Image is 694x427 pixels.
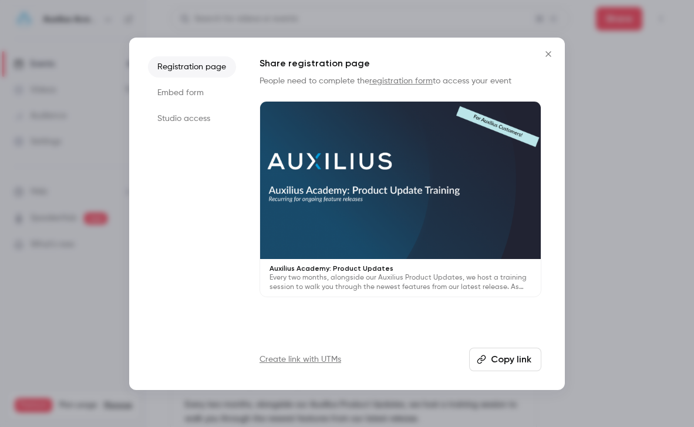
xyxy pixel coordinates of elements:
[260,75,541,87] p: People need to complete the to access your event
[148,82,236,103] li: Embed form
[260,101,541,298] a: Auxilius Academy: Product UpdatesEvery two months, alongside our Auxilius Product Updates, we hos...
[148,56,236,78] li: Registration page
[260,354,341,365] a: Create link with UTMs
[469,348,541,371] button: Copy link
[260,56,541,70] h1: Share registration page
[269,273,531,292] p: Every two months, alongside our Auxilius Product Updates, we host a training session to walk you ...
[148,108,236,129] li: Studio access
[537,42,560,66] button: Close
[369,77,433,85] a: registration form
[269,264,531,273] p: Auxilius Academy: Product Updates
